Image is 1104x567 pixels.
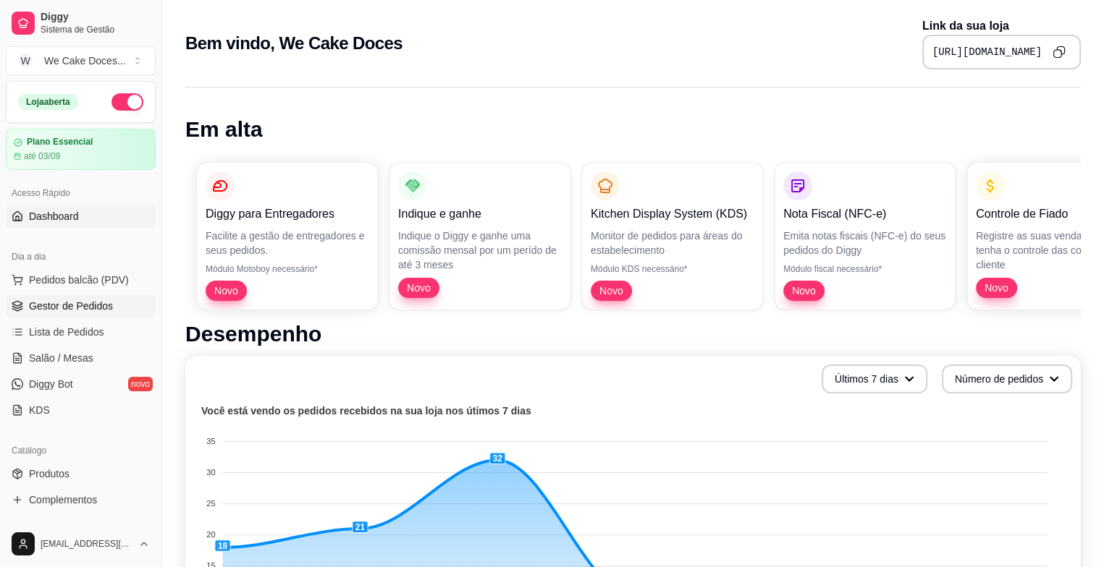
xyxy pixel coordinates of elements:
p: Link da sua loja [922,17,1081,35]
span: Produtos [29,466,69,481]
p: Módulo fiscal necessário* [783,263,947,275]
div: Catálogo [6,439,156,462]
p: Módulo Motoboy necessário* [206,263,369,275]
p: Diggy para Entregadores [206,205,369,223]
button: [EMAIL_ADDRESS][DOMAIN_NAME] [6,526,156,561]
h1: Em alta [185,116,1081,142]
a: Complementos [6,488,156,511]
button: Número de pedidos [942,364,1072,393]
span: Novo [979,281,1014,295]
p: Indique e ganhe [398,205,562,223]
a: Lista de Pedidos [6,320,156,344]
span: Pedidos balcão (PDV) [29,273,129,287]
p: Nota Fiscal (NFC-e) [783,205,947,223]
a: Salão / Mesas [6,346,156,370]
p: Monitor de pedidos para áreas do estabelecimento [591,229,754,257]
h2: Bem vindo, We Cake Doces [185,32,403,55]
span: W [18,54,33,68]
button: Diggy para EntregadoresFacilite a gestão de entregadores e seus pedidos.Módulo Motoboy necessário... [197,163,378,310]
tspan: 35 [206,437,215,445]
tspan: 20 [206,530,215,539]
article: até 03/09 [24,150,60,162]
span: Salão / Mesas [29,351,93,365]
button: Select a team [6,46,156,75]
span: [EMAIL_ADDRESS][DOMAIN_NAME] [41,538,132,550]
a: Gestor de Pedidos [6,294,156,317]
div: Dia a dia [6,245,156,268]
span: Diggy Bot [29,377,73,391]
span: KDS [29,403,50,417]
span: Gestor de Pedidos [29,299,113,313]
tspan: 30 [206,468,215,477]
a: Diggy Botnovo [6,372,156,396]
button: Nota Fiscal (NFC-e)Emita notas fiscais (NFC-e) do seus pedidos do DiggyMódulo fiscal necessário*Novo [775,163,956,310]
h1: Desempenho [185,321,1081,347]
a: DiggySistema de Gestão [6,6,156,40]
pre: [URL][DOMAIN_NAME] [932,45,1042,59]
button: Últimos 7 dias [822,364,927,393]
a: Produtos [6,462,156,485]
span: Novo [401,281,437,295]
a: KDS [6,398,156,422]
button: Pedidos balcão (PDV) [6,268,156,291]
button: Kitchen Display System (KDS)Monitor de pedidos para áreas do estabelecimentoMódulo KDS necessário... [582,163,763,310]
p: Facilite a gestão de entregadores e seus pedidos. [206,229,369,257]
span: Sistema de Gestão [41,24,150,35]
text: Você está vendo os pedidos recebidos na sua loja nos útimos 7 dias [201,405,531,417]
span: Diggy [41,11,150,24]
button: Copy to clipboard [1048,40,1071,64]
span: Complementos [29,493,97,507]
span: Dashboard [29,209,79,223]
a: Dashboard [6,205,156,228]
div: We Cake Doces ... [44,54,126,68]
a: Plano Essencialaté 03/09 [6,129,156,170]
span: Novo [786,283,822,298]
span: Novo [208,283,244,298]
span: Lista de Pedidos [29,325,104,339]
article: Plano Essencial [27,137,93,148]
p: Emita notas fiscais (NFC-e) do seus pedidos do Diggy [783,229,947,257]
button: Alterar Status [111,93,143,111]
span: Novo [594,283,629,298]
p: Kitchen Display System (KDS) [591,205,754,223]
button: Indique e ganheIndique o Diggy e ganhe uma comissão mensal por um perído de até 3 mesesNovo [389,163,570,310]
tspan: 25 [206,499,215,508]
p: Indique o Diggy e ganhe uma comissão mensal por um perído de até 3 meses [398,229,562,272]
div: Loja aberta [18,94,78,110]
p: Módulo KDS necessário* [591,263,754,275]
div: Acesso Rápido [6,182,156,205]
